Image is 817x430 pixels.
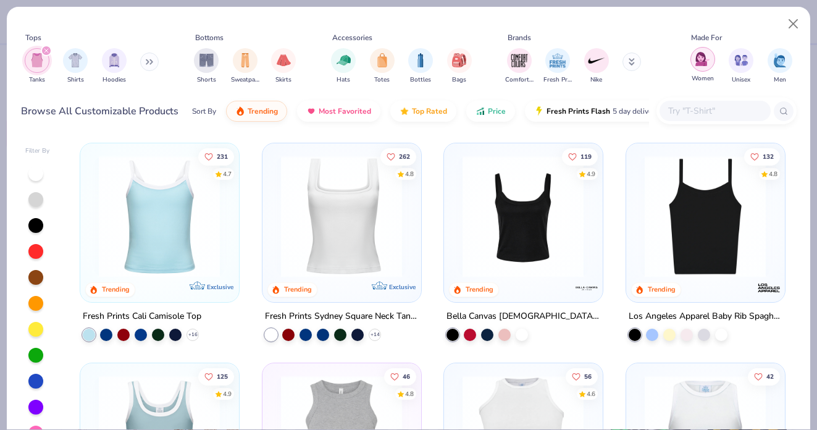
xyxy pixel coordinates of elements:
[370,48,395,85] div: filter for Totes
[773,53,787,67] img: Men Image
[584,48,609,85] div: filter for Nike
[548,51,567,70] img: Fresh Prints Image
[574,275,599,300] img: Bella + Canvas logo
[399,153,410,159] span: 262
[380,148,416,165] button: Like
[403,373,410,379] span: 46
[374,75,390,85] span: Totes
[275,75,291,85] span: Skirts
[729,48,753,85] button: filter button
[306,106,316,116] img: most_fav.gif
[195,32,224,43] div: Bottoms
[29,75,45,85] span: Tanks
[231,75,259,85] span: Sweatpants
[543,75,572,85] span: Fresh Prints
[390,101,456,122] button: Top Rated
[756,275,781,300] img: Los Angeles Apparel logo
[412,106,447,116] span: Top Rated
[337,75,350,85] span: Hats
[83,308,201,324] div: Fresh Prints Cali Camisole Top
[231,48,259,85] div: filter for Sweatpants
[732,75,750,85] span: Unisex
[67,75,84,85] span: Shirts
[584,373,592,379] span: 56
[332,32,372,43] div: Accessories
[331,48,356,85] div: filter for Hats
[408,156,542,277] img: 63ed7c8a-03b3-4701-9f69-be4b1adc9c5f
[543,48,572,85] button: filter button
[223,389,232,398] div: 4.9
[275,156,408,277] img: 94a2aa95-cd2b-4983-969b-ecd512716e9a
[782,12,805,36] button: Close
[774,75,786,85] span: Men
[580,153,592,159] span: 119
[25,48,49,85] button: filter button
[388,282,415,290] span: Exclusive
[408,48,433,85] button: filter button
[384,368,416,385] button: Like
[587,169,595,179] div: 4.9
[505,75,534,85] span: Comfort Colors
[584,48,609,85] button: filter button
[217,373,228,379] span: 125
[248,106,278,116] span: Trending
[375,53,389,67] img: Totes Image
[331,48,356,85] button: filter button
[217,153,228,159] span: 231
[488,106,506,116] span: Price
[197,75,216,85] span: Shorts
[63,48,88,85] button: filter button
[102,48,127,85] div: filter for Hoodies
[107,53,121,67] img: Hoodies Image
[231,48,259,85] button: filter button
[194,48,219,85] div: filter for Shorts
[734,53,748,67] img: Unisex Image
[207,282,233,290] span: Exclusive
[271,48,296,85] div: filter for Skirts
[414,53,427,67] img: Bottles Image
[446,308,600,324] div: Bella Canvas [DEMOGRAPHIC_DATA]' Micro Ribbed Scoop Tank
[587,51,606,70] img: Nike Image
[93,156,226,277] img: a25d9891-da96-49f3-a35e-76288174bf3a
[223,169,232,179] div: 4.7
[508,32,531,43] div: Brands
[690,48,715,85] button: filter button
[370,331,379,338] span: + 14
[452,53,466,67] img: Bags Image
[534,106,544,116] img: flash.gif
[198,368,234,385] button: Like
[729,48,753,85] div: filter for Unisex
[194,48,219,85] button: filter button
[639,156,772,277] img: cbf11e79-2adf-4c6b-b19e-3da42613dd1b
[25,32,41,43] div: Tops
[25,48,49,85] div: filter for Tanks
[566,368,598,385] button: Like
[69,53,83,67] img: Shirts Image
[297,101,380,122] button: Most Favorited
[691,32,722,43] div: Made For
[768,48,792,85] button: filter button
[277,53,291,67] img: Skirts Image
[400,106,409,116] img: TopRated.gif
[265,308,419,324] div: Fresh Prints Sydney Square Neck Tank Top
[405,169,414,179] div: 4.8
[21,104,178,119] div: Browse All Customizable Products
[410,75,431,85] span: Bottles
[271,48,296,85] button: filter button
[525,101,668,122] button: Fresh Prints Flash5 day delivery
[199,53,214,67] img: Shorts Image
[408,48,433,85] div: filter for Bottles
[667,104,762,118] input: Try "T-Shirt"
[226,101,287,122] button: Trending
[547,106,610,116] span: Fresh Prints Flash
[748,368,780,385] button: Like
[466,101,515,122] button: Price
[30,53,44,67] img: Tanks Image
[238,53,252,67] img: Sweatpants Image
[405,389,414,398] div: 4.8
[192,106,216,117] div: Sort By
[337,53,351,67] img: Hats Image
[768,48,792,85] div: filter for Men
[370,48,395,85] button: filter button
[629,308,782,324] div: Los Angeles Apparel Baby Rib Spaghetti Tank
